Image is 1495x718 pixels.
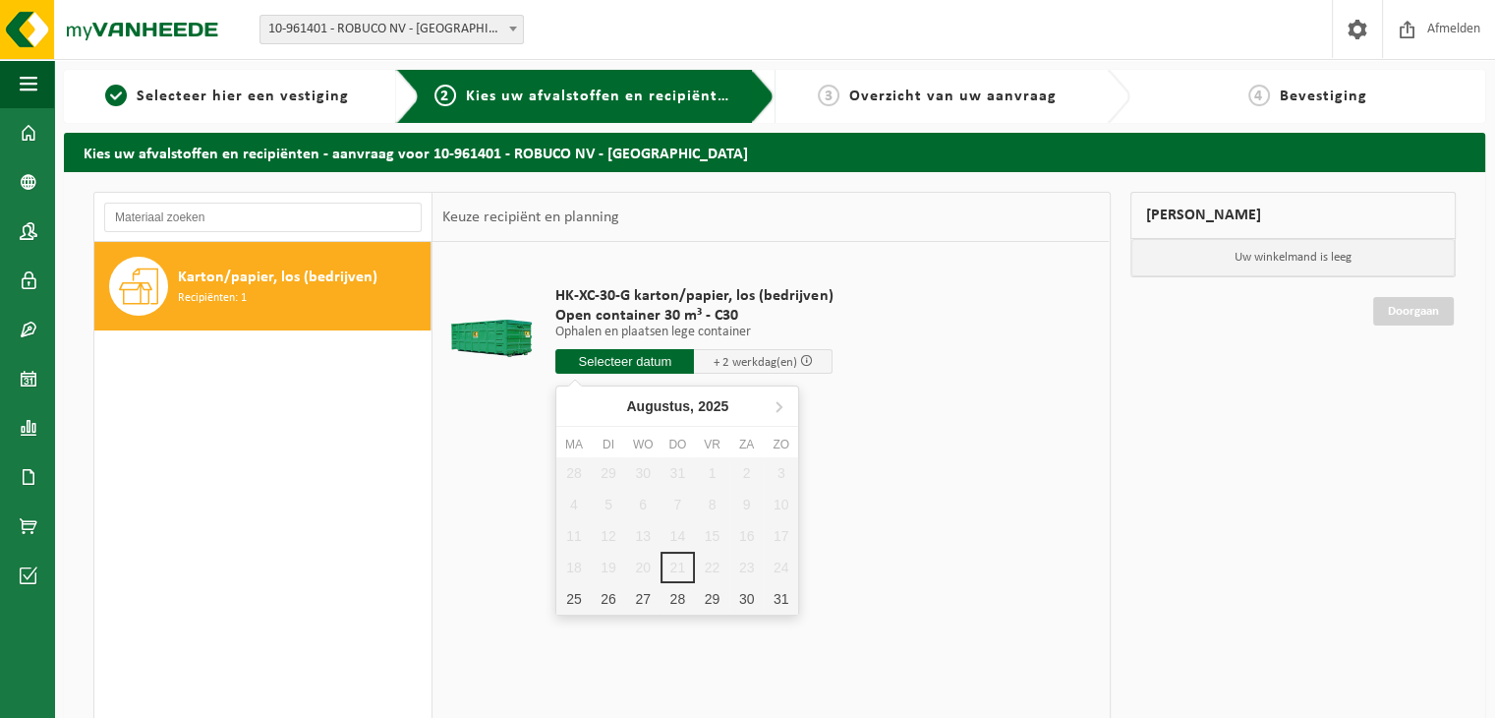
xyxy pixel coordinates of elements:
[1248,85,1270,106] span: 4
[729,583,764,615] div: 30
[591,583,625,615] div: 26
[64,133,1485,171] h2: Kies uw afvalstoffen en recipiënten - aanvraag voor 10-961401 - ROBUCO NV - [GEOGRAPHIC_DATA]
[556,583,591,615] div: 25
[698,399,728,413] i: 2025
[556,435,591,454] div: ma
[434,85,456,106] span: 2
[1280,89,1367,104] span: Bevestiging
[729,435,764,454] div: za
[1131,239,1456,276] p: Uw winkelmand is leeg
[661,435,695,454] div: do
[260,16,523,43] span: 10-961401 - ROBUCO NV - BUGGENHOUT
[618,390,736,422] div: Augustus,
[764,583,798,615] div: 31
[661,583,695,615] div: 28
[695,435,729,454] div: vr
[137,89,349,104] span: Selecteer hier een vestiging
[74,85,380,108] a: 1Selecteer hier een vestiging
[555,349,694,374] input: Selecteer datum
[1130,192,1457,239] div: [PERSON_NAME]
[695,583,729,615] div: 29
[626,435,661,454] div: wo
[105,85,127,106] span: 1
[432,193,629,242] div: Keuze recipiënt en planning
[178,289,247,308] span: Recipiënten: 1
[104,203,422,232] input: Materiaal zoeken
[849,89,1057,104] span: Overzicht van uw aanvraag
[1373,297,1454,326] a: Doorgaan
[178,266,377,289] span: Karton/papier, los (bedrijven)
[555,286,833,306] span: HK-XC-30-G karton/papier, los (bedrijven)
[555,326,833,339] p: Ophalen en plaatsen lege container
[555,306,833,326] span: Open container 30 m³ - C30
[591,435,625,454] div: di
[259,15,524,44] span: 10-961401 - ROBUCO NV - BUGGENHOUT
[714,356,797,369] span: + 2 werkdag(en)
[626,583,661,615] div: 27
[466,89,736,104] span: Kies uw afvalstoffen en recipiënten
[764,435,798,454] div: zo
[94,242,431,330] button: Karton/papier, los (bedrijven) Recipiënten: 1
[818,85,839,106] span: 3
